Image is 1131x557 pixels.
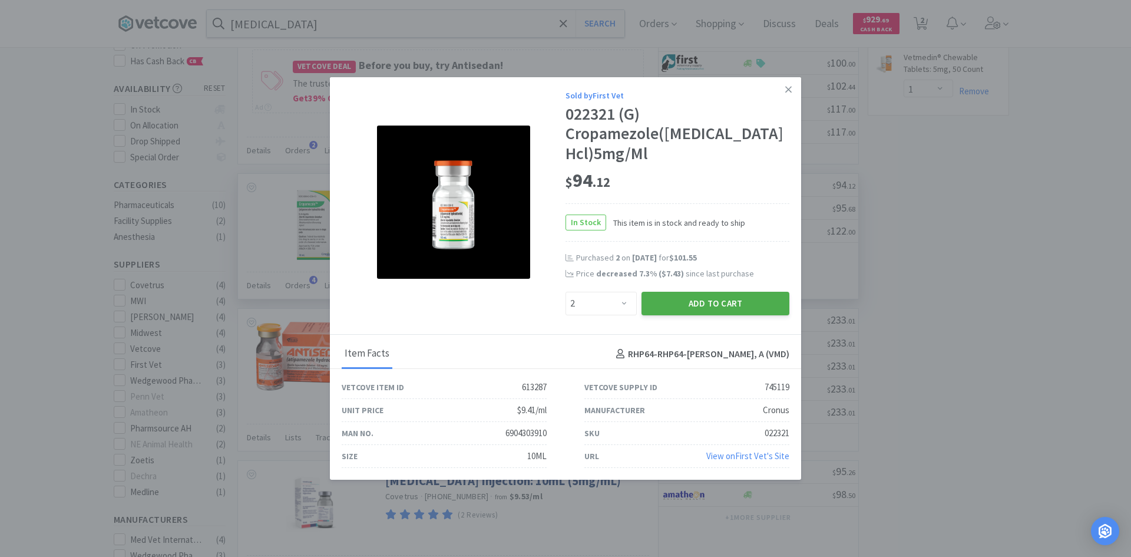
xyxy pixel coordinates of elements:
div: Sold by First Vet [565,89,789,102]
div: Open Intercom Messenger [1091,517,1119,545]
div: Item Facts [342,340,392,369]
div: Vetcove Item ID [342,381,404,394]
div: Unit Price [342,404,383,417]
a: View onFirst Vet's Site [706,450,789,462]
span: $7.43 [662,268,681,279]
span: 94 [565,169,610,192]
div: 022321 [765,426,789,440]
img: d33639d836c64aecb77fe8852ae352ff_745119.jpeg [377,126,530,279]
div: Man No. [342,427,373,440]
span: . 12 [593,174,610,190]
h4: RHP64-RHP64 - [PERSON_NAME], A (VMD) [611,347,789,362]
span: decreased 7.3 % ( ) [596,268,684,279]
div: URL [584,450,599,463]
div: $9.41/ml [517,403,547,417]
div: 10ML [527,449,547,463]
span: In Stock [566,215,606,230]
div: Purchased on for [576,252,789,264]
div: 022321 (G) Cropamezole([MEDICAL_DATA] Hcl)5mg/Ml [565,104,789,164]
span: This item is in stock and ready to ship [606,216,745,229]
div: SKU [584,427,600,440]
div: 745119 [765,380,789,394]
span: 2 [616,252,620,263]
div: Size [342,450,358,463]
div: 613287 [522,380,547,394]
button: Add to Cart [641,292,789,315]
div: 6904303910 [505,426,547,440]
span: $101.55 [669,252,697,263]
div: Vetcove Supply ID [584,381,657,394]
div: Cronus [763,403,789,417]
span: [DATE] [632,252,657,263]
span: $ [565,174,573,190]
div: Manufacturer [584,404,645,417]
div: Price since last purchase [576,267,789,280]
